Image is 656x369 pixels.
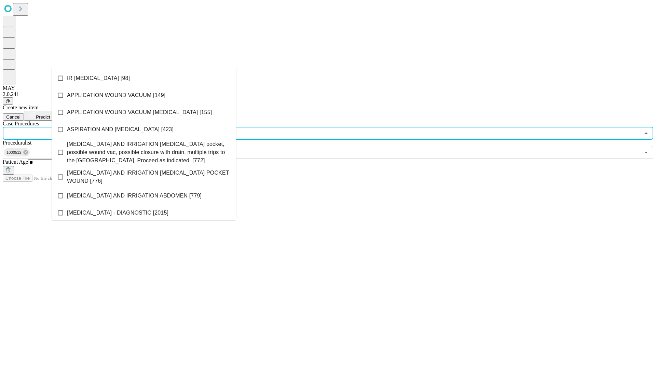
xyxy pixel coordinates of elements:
button: @ [3,97,13,105]
div: MAY [3,85,653,91]
span: ASPIRATION AND [MEDICAL_DATA] [423] [67,125,174,134]
span: Patient Age [3,159,28,165]
div: 2.0.241 [3,91,653,97]
span: [MEDICAL_DATA] AND IRRIGATION [MEDICAL_DATA] POCKET WOUND [776] [67,169,231,185]
div: 1000512 [4,148,30,156]
span: @ [5,98,10,104]
span: APPLICATION WOUND VACUUM [MEDICAL_DATA] [155] [67,108,212,117]
span: Proceduralist [3,140,31,146]
span: Scheduled Procedure [3,121,39,126]
span: [MEDICAL_DATA] AND IRRIGATION [MEDICAL_DATA] pocket, possible wound vac, possible closure with dr... [67,140,231,165]
span: [MEDICAL_DATA] - DIAGNOSTIC [2015] [67,209,168,217]
button: Open [641,148,651,157]
button: Predict [24,111,55,121]
span: APPLICATION WOUND VACUUM [149] [67,91,165,99]
span: Predict [36,114,50,120]
button: Cancel [3,113,24,121]
button: Close [641,128,651,138]
span: IR [MEDICAL_DATA] [98] [67,74,130,82]
span: Create new item [3,105,39,110]
span: Cancel [6,114,20,120]
span: [MEDICAL_DATA] AND IRRIGATION ABDOMEN [779] [67,192,202,200]
span: 1000512 [4,149,24,156]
